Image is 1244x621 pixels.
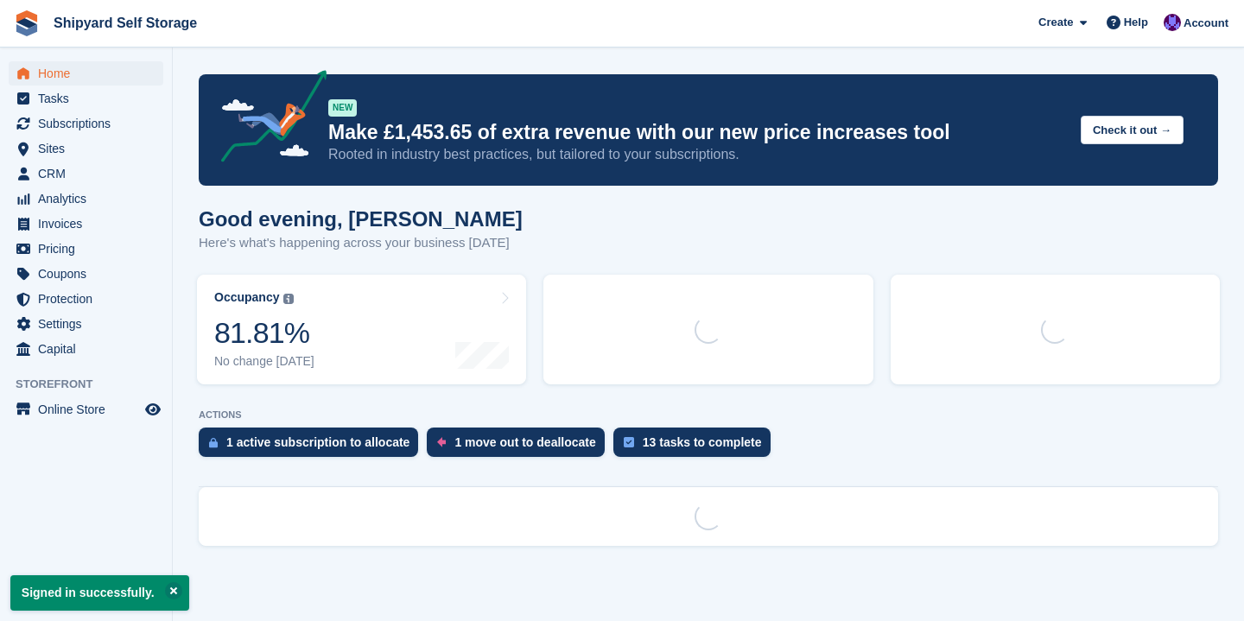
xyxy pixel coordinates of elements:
[16,376,172,393] span: Storefront
[427,428,612,466] a: 1 move out to deallocate
[9,136,163,161] a: menu
[14,10,40,36] img: stora-icon-8386f47178a22dfd0bd8f6a31ec36ba5ce8667c1dd55bd0f319d3a0aa187defe.svg
[38,187,142,211] span: Analytics
[328,145,1067,164] p: Rooted in industry best practices, but tailored to your subscriptions.
[214,354,314,369] div: No change [DATE]
[1184,15,1228,32] span: Account
[38,86,142,111] span: Tasks
[38,397,142,421] span: Online Store
[613,428,779,466] a: 13 tasks to complete
[206,70,327,168] img: price-adjustments-announcement-icon-8257ccfd72463d97f412b2fc003d46551f7dbcb40ab6d574587a9cd5c0d94...
[9,212,163,236] a: menu
[1081,116,1184,144] button: Check it out →
[9,162,163,186] a: menu
[9,262,163,286] a: menu
[47,9,204,37] a: Shipyard Self Storage
[199,409,1218,421] p: ACTIONS
[10,575,189,611] p: Signed in successfully.
[9,111,163,136] a: menu
[9,397,163,421] a: menu
[199,428,427,466] a: 1 active subscription to allocate
[38,111,142,136] span: Subscriptions
[209,437,218,448] img: active_subscription_to_allocate_icon-d502201f5373d7db506a760aba3b589e785aa758c864c3986d89f69b8ff3...
[9,287,163,311] a: menu
[199,233,523,253] p: Here's what's happening across your business [DATE]
[9,187,163,211] a: menu
[214,290,279,305] div: Occupancy
[9,337,163,361] a: menu
[1164,14,1181,31] img: David Paxman
[9,237,163,261] a: menu
[9,312,163,336] a: menu
[9,86,163,111] a: menu
[9,61,163,86] a: menu
[38,287,142,311] span: Protection
[197,275,526,384] a: Occupancy 81.81% No change [DATE]
[328,120,1067,145] p: Make £1,453.65 of extra revenue with our new price increases tool
[38,162,142,186] span: CRM
[38,212,142,236] span: Invoices
[38,136,142,161] span: Sites
[643,435,762,449] div: 13 tasks to complete
[38,262,142,286] span: Coupons
[1038,14,1073,31] span: Create
[38,337,142,361] span: Capital
[283,294,294,304] img: icon-info-grey-7440780725fd019a000dd9b08b2336e03edf1995a4989e88bcd33f0948082b44.svg
[38,61,142,86] span: Home
[226,435,409,449] div: 1 active subscription to allocate
[437,437,446,447] img: move_outs_to_deallocate_icon-f764333ba52eb49d3ac5e1228854f67142a1ed5810a6f6cc68b1a99e826820c5.svg
[328,99,357,117] div: NEW
[1124,14,1148,31] span: Help
[624,437,634,447] img: task-75834270c22a3079a89374b754ae025e5fb1db73e45f91037f5363f120a921f8.svg
[214,315,314,351] div: 81.81%
[38,237,142,261] span: Pricing
[454,435,595,449] div: 1 move out to deallocate
[199,207,523,231] h1: Good evening, [PERSON_NAME]
[38,312,142,336] span: Settings
[143,399,163,420] a: Preview store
